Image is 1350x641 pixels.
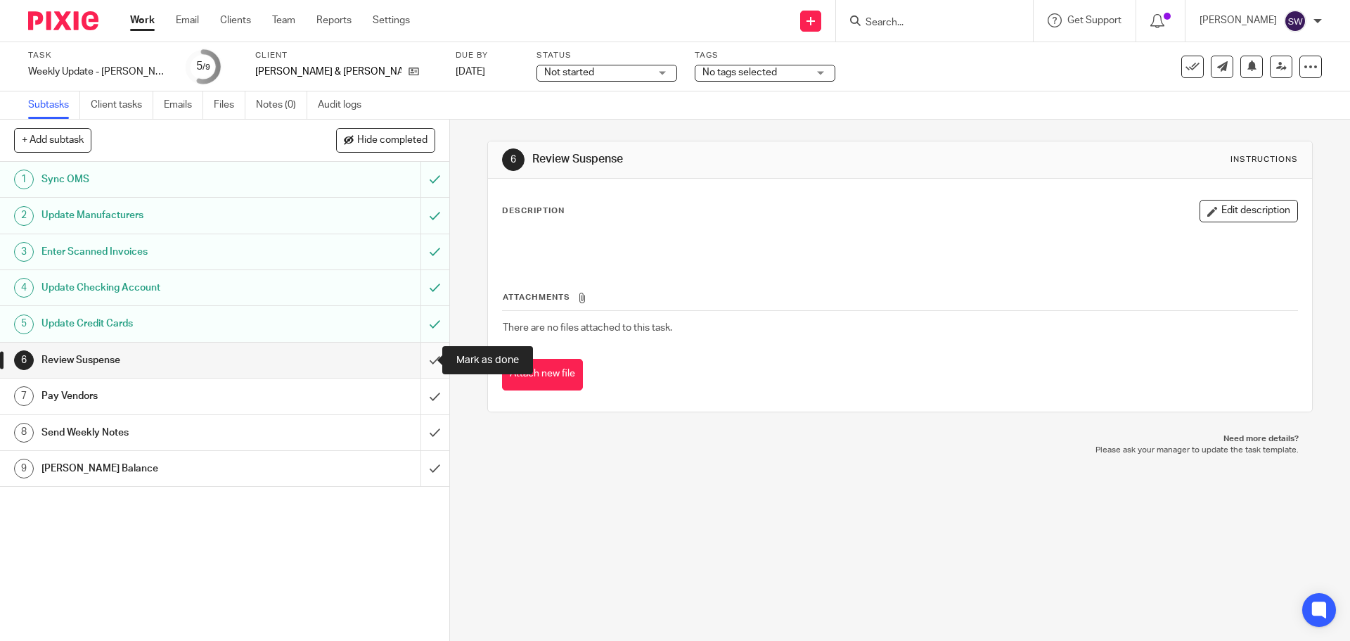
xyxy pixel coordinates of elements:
[41,350,285,371] h1: Review Suspense
[456,67,485,77] span: [DATE]
[503,323,672,333] span: There are no files attached to this task.
[1284,10,1306,32] img: svg%3E
[202,63,210,71] small: /9
[502,205,565,217] p: Description
[41,458,285,479] h1: [PERSON_NAME] Balance
[14,315,34,334] div: 5
[41,386,285,407] h1: Pay Vendors
[702,68,777,77] span: No tags selected
[41,205,285,226] h1: Update Manufacturers
[256,91,307,119] a: Notes (0)
[695,50,835,61] label: Tags
[28,50,169,61] label: Task
[503,293,570,301] span: Attachments
[196,58,210,75] div: 5
[176,13,199,27] a: Email
[1200,13,1277,27] p: [PERSON_NAME]
[14,206,34,226] div: 2
[28,65,169,79] div: Weekly Update - [PERSON_NAME]
[544,68,594,77] span: Not started
[164,91,203,119] a: Emails
[130,13,155,27] a: Work
[1067,15,1121,25] span: Get Support
[28,65,169,79] div: Weekly Update - Browning
[501,433,1298,445] p: Need more details?
[14,242,34,262] div: 3
[14,350,34,370] div: 6
[501,445,1298,456] p: Please ask your manager to update the task template.
[91,91,153,119] a: Client tasks
[14,423,34,443] div: 8
[28,91,80,119] a: Subtasks
[41,169,285,190] h1: Sync OMS
[14,128,91,152] button: + Add subtask
[532,152,930,167] h1: Review Suspense
[41,241,285,262] h1: Enter Scanned Invoices
[502,359,583,391] button: Attach new file
[357,135,427,146] span: Hide completed
[502,148,525,171] div: 6
[220,13,251,27] a: Clients
[318,91,372,119] a: Audit logs
[41,277,285,298] h1: Update Checking Account
[14,278,34,298] div: 4
[14,170,34,189] div: 1
[373,13,410,27] a: Settings
[28,11,98,30] img: Pixie
[14,386,34,406] div: 7
[41,313,285,334] h1: Update Credit Cards
[255,50,438,61] label: Client
[316,13,352,27] a: Reports
[41,422,285,443] h1: Send Weekly Notes
[14,459,34,478] div: 9
[214,91,245,119] a: Files
[536,50,677,61] label: Status
[1230,154,1298,165] div: Instructions
[272,13,295,27] a: Team
[255,65,401,79] p: [PERSON_NAME] & [PERSON_NAME]
[864,17,991,30] input: Search
[1200,200,1298,222] button: Edit description
[456,50,519,61] label: Due by
[336,128,435,152] button: Hide completed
